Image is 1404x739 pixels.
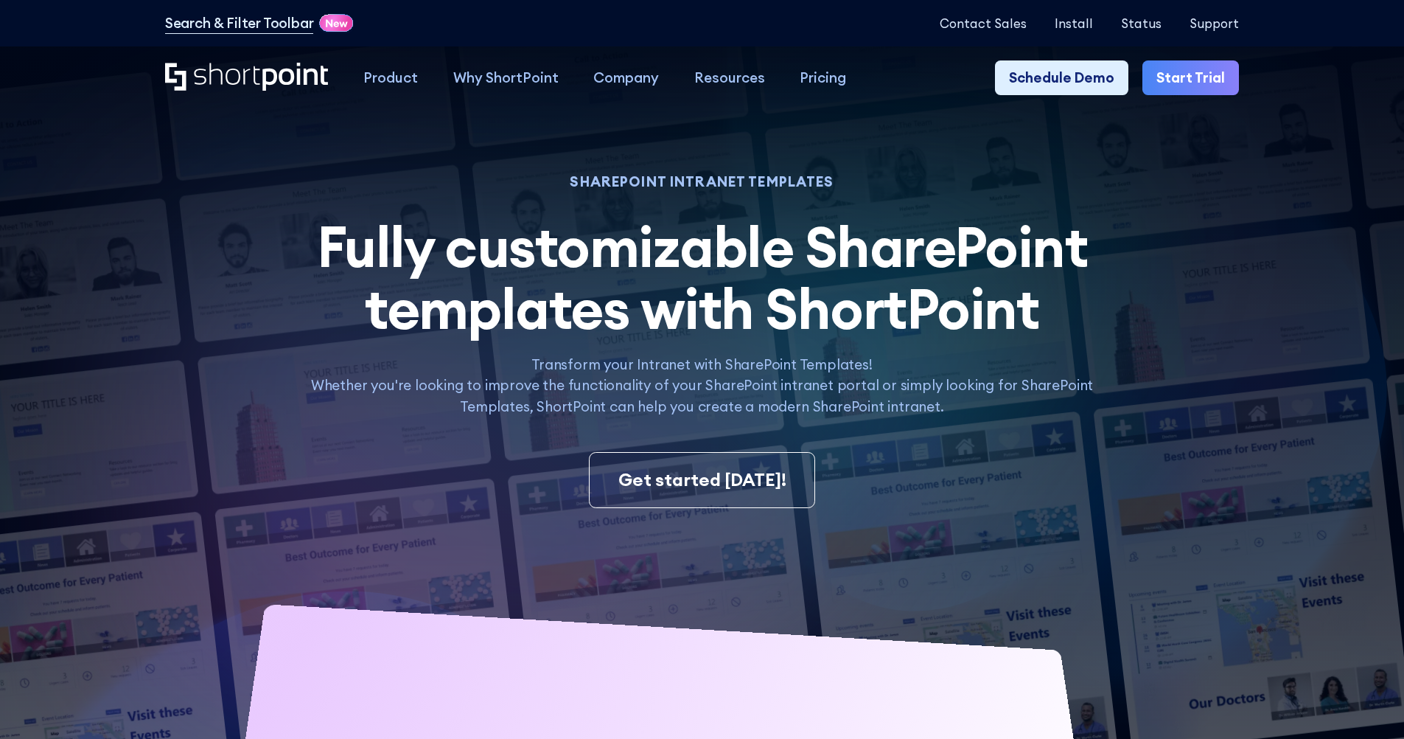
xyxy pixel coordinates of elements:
[291,354,1112,417] p: Transform your Intranet with SharePoint Templates! Whether you're looking to improve the function...
[1190,16,1239,30] a: Support
[165,63,328,93] a: Home
[694,67,765,89] div: Resources
[1330,668,1404,739] iframe: Chat Widget
[800,67,846,89] div: Pricing
[165,13,314,34] a: Search & Filter Toolbar
[317,211,1088,344] span: Fully customizable SharePoint templates with ShortPoint
[1055,16,1093,30] a: Install
[618,467,786,493] div: Get started [DATE]!
[783,60,865,96] a: Pricing
[576,60,677,96] a: Company
[291,176,1112,188] h1: SHAREPOINT INTRANET TEMPLATES
[995,60,1128,96] a: Schedule Demo
[453,67,559,89] div: Why ShortPoint
[363,67,418,89] div: Product
[1142,60,1239,96] a: Start Trial
[346,60,436,96] a: Product
[940,16,1027,30] a: Contact Sales
[677,60,783,96] a: Resources
[436,60,576,96] a: Why ShortPoint
[1121,16,1162,30] a: Status
[589,452,814,508] a: Get started [DATE]!
[593,67,659,89] div: Company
